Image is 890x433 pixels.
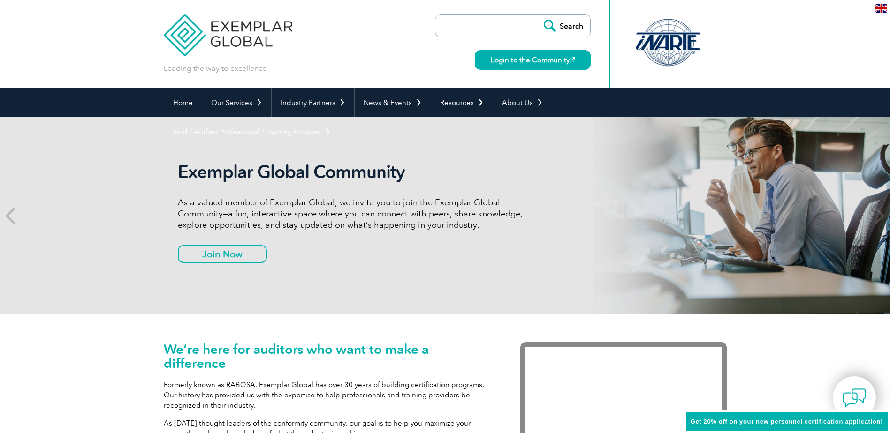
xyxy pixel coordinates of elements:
[164,342,492,370] h1: We’re here for auditors who want to make a difference
[164,380,492,411] p: Formerly known as RABQSA, Exemplar Global has over 30 years of building certification programs. O...
[164,63,266,74] p: Leading the way to excellence
[493,88,552,117] a: About Us
[355,88,431,117] a: News & Events
[178,197,530,231] p: As a valued member of Exemplar Global, we invite you to join the Exemplar Global Community—a fun,...
[164,88,202,117] a: Home
[570,57,575,62] img: open_square.png
[178,161,530,183] h2: Exemplar Global Community
[691,418,883,425] span: Get 20% off on your new personnel certification application!
[875,4,887,13] img: en
[178,245,267,263] a: Join Now
[272,88,354,117] a: Industry Partners
[475,50,591,70] a: Login to the Community
[431,88,493,117] a: Resources
[202,88,271,117] a: Our Services
[843,386,866,410] img: contact-chat.png
[539,15,590,37] input: Search
[164,117,340,146] a: Find Certified Professional / Training Provider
